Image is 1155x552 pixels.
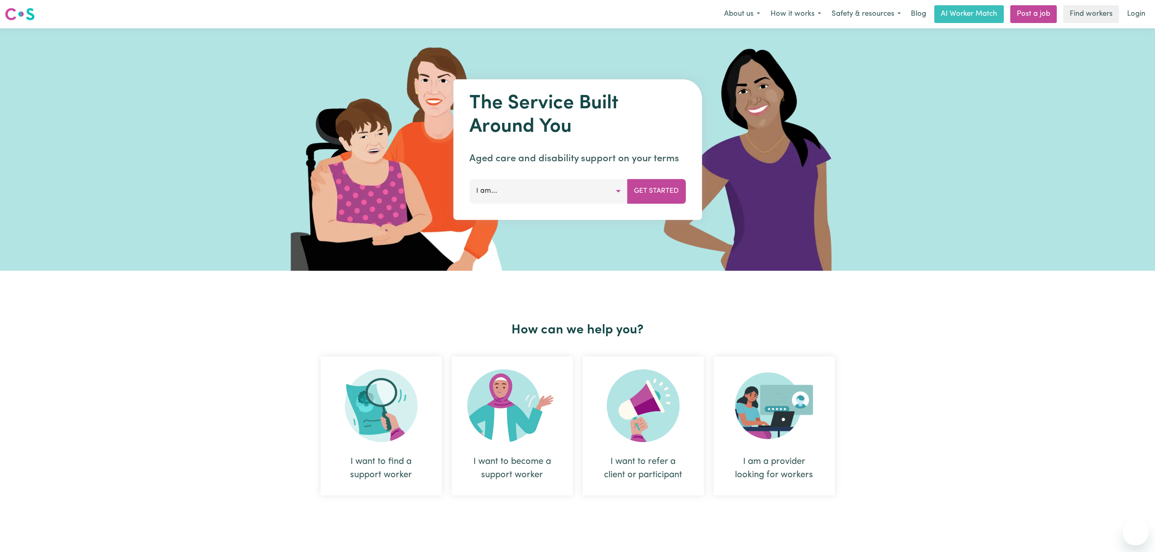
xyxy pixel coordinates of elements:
[826,6,906,23] button: Safety & resources
[471,455,553,482] div: I want to become a support worker
[934,5,1004,23] a: AI Worker Match
[765,6,826,23] button: How it works
[340,455,422,482] div: I want to find a support worker
[469,152,686,166] p: Aged care and disability support on your terms
[5,5,35,23] a: Careseekers logo
[906,5,931,23] a: Blog
[469,179,627,203] button: I am...
[733,455,815,482] div: I am a provider looking for workers
[719,6,765,23] button: About us
[735,369,813,442] img: Provider
[467,369,557,442] img: Become Worker
[321,356,442,495] div: I want to find a support worker
[452,356,573,495] div: I want to become a support worker
[1010,5,1057,23] a: Post a job
[345,369,418,442] img: Search
[714,356,835,495] div: I am a provider looking for workers
[316,322,840,338] h2: How can we help you?
[1123,520,1149,546] iframe: Button to launch messaging window, conversation in progress
[5,7,35,21] img: Careseekers logo
[627,179,686,203] button: Get Started
[602,455,684,482] div: I want to refer a client or participant
[469,92,686,139] h1: The Service Built Around You
[1122,5,1150,23] a: Login
[607,369,680,442] img: Refer
[1063,5,1119,23] a: Find workers
[583,356,704,495] div: I want to refer a client or participant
